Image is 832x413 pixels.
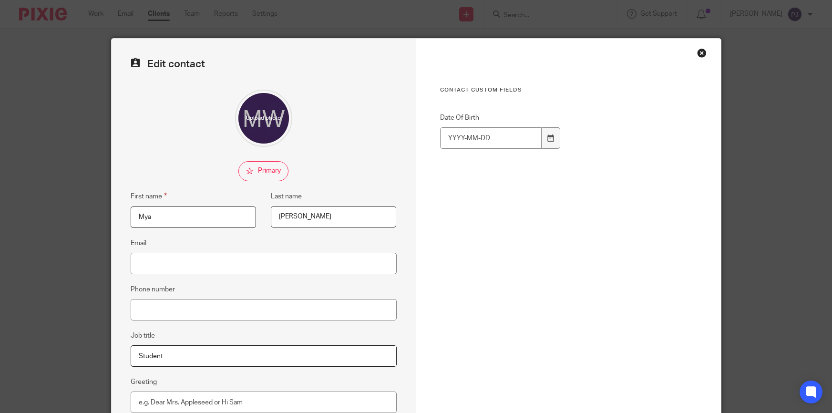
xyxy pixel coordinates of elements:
label: First name [131,191,167,202]
label: Email [131,238,146,248]
label: Phone number [131,285,175,294]
input: e.g. Dear Mrs. Appleseed or Hi Sam [131,392,397,413]
label: Greeting [131,377,157,387]
label: Date Of Birth [440,113,561,123]
label: Job title [131,331,155,341]
h2: Edit contact [131,58,397,71]
h3: Contact Custom fields [440,86,697,94]
label: Last name [271,192,302,201]
input: YYYY-MM-DD [440,127,542,149]
div: Close this dialog window [697,48,707,58]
